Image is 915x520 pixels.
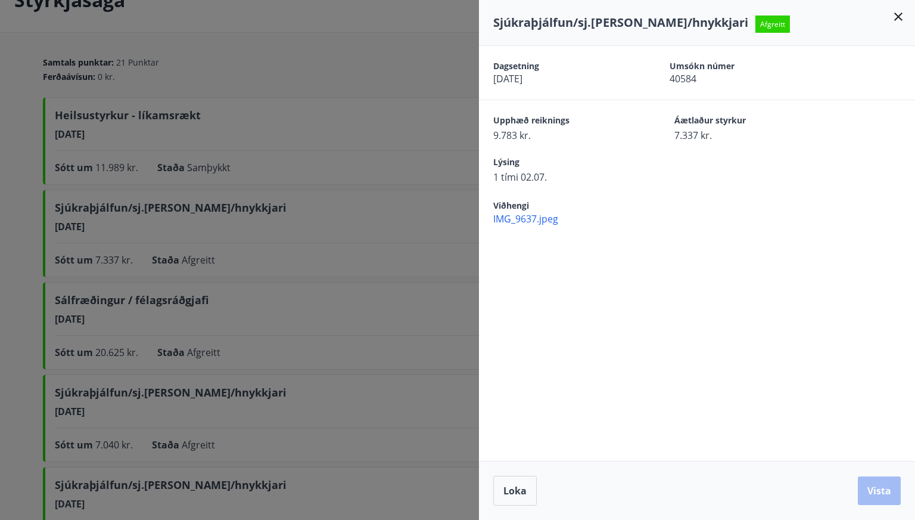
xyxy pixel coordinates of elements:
[493,72,628,85] span: [DATE]
[493,200,529,211] span: Viðhengi
[503,484,527,497] span: Loka
[674,114,814,129] span: Áætlaður styrkur
[493,476,537,506] button: Loka
[670,60,804,72] span: Umsókn númer
[493,129,633,142] span: 9.783 kr.
[493,60,628,72] span: Dagsetning
[755,16,790,33] span: Afgreitt
[493,171,633,184] span: 1 tími 02.07.
[493,156,633,171] span: Lýsing
[670,72,804,85] span: 40584
[493,14,748,30] span: Sjúkraþjálfun/sj.[PERSON_NAME]/hnykkjari
[674,129,814,142] span: 7.337 kr.
[493,114,633,129] span: Upphæð reiknings
[493,212,915,225] span: IMG_9637.jpeg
